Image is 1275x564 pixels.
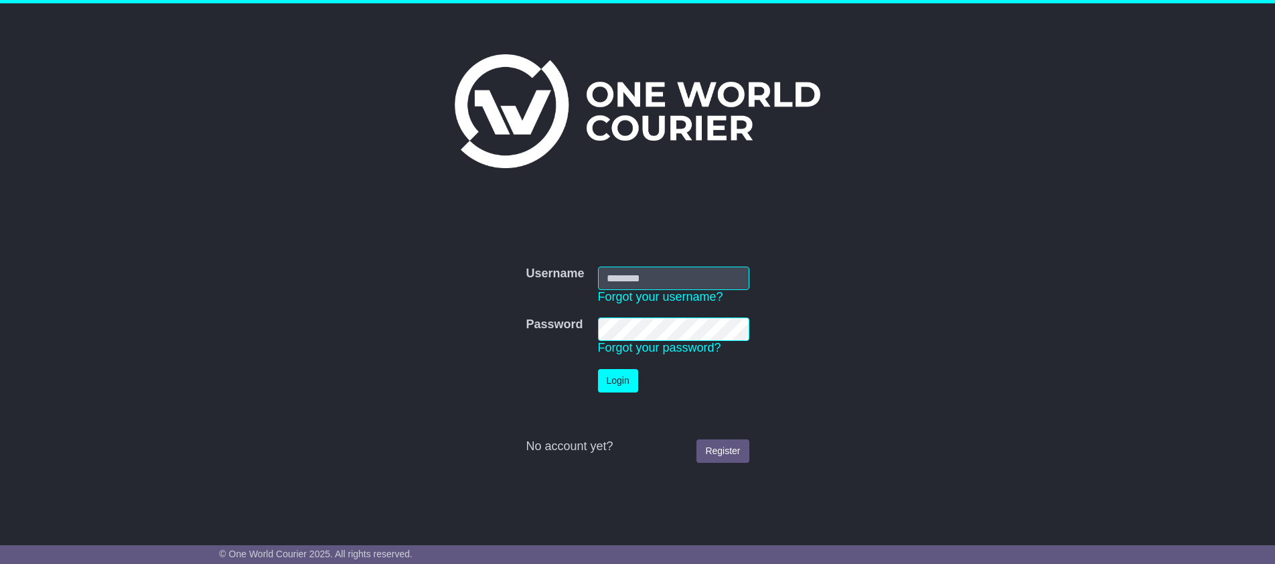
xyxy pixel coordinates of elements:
button: Login [598,369,638,393]
label: Password [526,318,583,332]
a: Forgot your password? [598,341,721,354]
div: No account yet? [526,439,749,454]
img: One World [455,54,820,168]
span: © One World Courier 2025. All rights reserved. [219,549,412,559]
a: Register [696,439,749,463]
label: Username [526,267,584,281]
a: Forgot your username? [598,290,723,303]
